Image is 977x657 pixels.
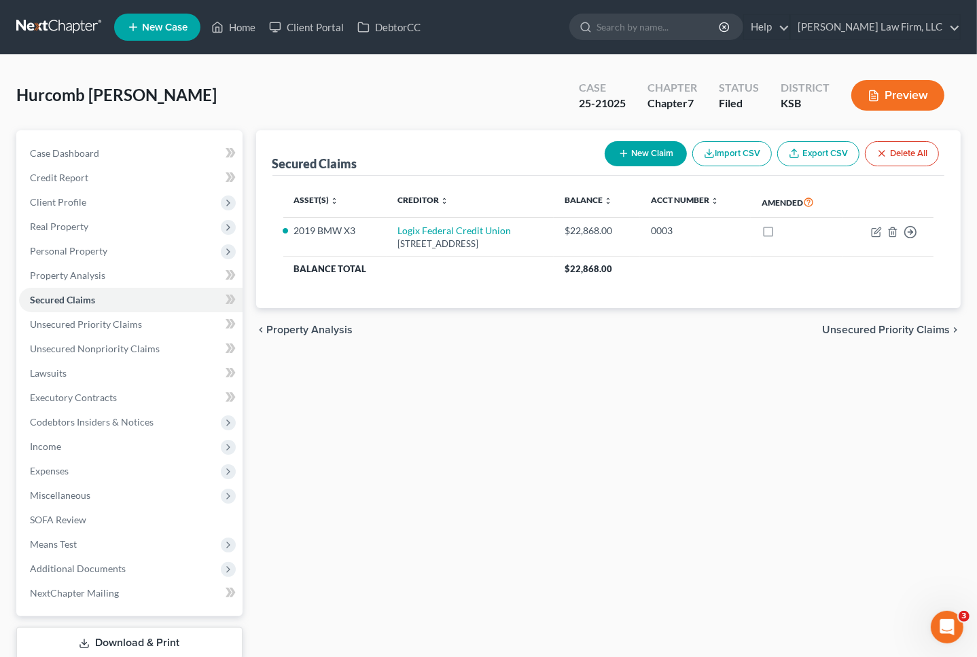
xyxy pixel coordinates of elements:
[19,337,243,361] a: Unsecured Nonpriority Claims
[19,166,243,190] a: Credit Report
[294,224,376,238] li: 2019 BMW X3
[256,324,267,335] i: chevron_left
[959,611,970,622] span: 3
[30,343,160,354] span: Unsecured Nonpriority Claims
[30,147,99,159] span: Case Dashboard
[30,318,142,330] span: Unsecured Priority Claims
[822,324,961,335] button: Unsecured Priority Claims chevron_right
[579,80,626,96] div: Case
[294,195,339,205] a: Asset(s) unfold_more
[19,361,243,386] a: Lawsuits
[651,195,719,205] a: Acct Number unfold_more
[647,80,697,96] div: Chapter
[440,197,448,205] i: unfold_more
[30,440,61,452] span: Income
[30,538,77,550] span: Means Test
[30,367,67,379] span: Lawsuits
[711,197,719,205] i: unfold_more
[19,263,243,288] a: Property Analysis
[950,324,961,335] i: chevron_right
[283,257,554,281] th: Balance Total
[19,312,243,337] a: Unsecured Priority Claims
[692,141,772,166] button: Import CSV
[565,195,612,205] a: Balance unfold_more
[30,563,126,574] span: Additional Documents
[719,80,759,96] div: Status
[351,15,427,39] a: DebtorCC
[272,155,357,172] div: Secured Claims
[19,386,243,410] a: Executory Contracts
[579,96,626,111] div: 25-21025
[142,22,188,33] span: New Case
[30,392,117,403] span: Executory Contracts
[851,80,944,111] button: Preview
[597,14,721,39] input: Search by name...
[565,224,628,238] div: $22,868.00
[19,581,243,605] a: NextChapter Mailing
[30,465,69,476] span: Expenses
[719,96,759,111] div: Filed
[397,195,448,205] a: Creditor unfold_more
[604,197,612,205] i: unfold_more
[781,96,830,111] div: KSB
[781,80,830,96] div: District
[30,269,105,281] span: Property Analysis
[30,587,119,599] span: NextChapter Mailing
[19,141,243,166] a: Case Dashboard
[262,15,351,39] a: Client Portal
[30,172,88,183] span: Credit Report
[30,245,107,257] span: Personal Property
[865,141,939,166] button: Delete All
[331,197,339,205] i: unfold_more
[19,508,243,532] a: SOFA Review
[605,141,687,166] button: New Claim
[565,263,612,274] span: $22,868.00
[751,187,842,218] th: Amended
[651,224,741,238] div: 0003
[267,324,353,335] span: Property Analysis
[30,221,88,232] span: Real Property
[30,196,86,208] span: Client Profile
[30,416,154,428] span: Codebtors Insiders & Notices
[19,288,243,312] a: Secured Claims
[397,238,543,250] div: [STREET_ADDRESS]
[256,324,353,335] button: chevron_left Property Analysis
[30,514,86,525] span: SOFA Review
[30,294,95,305] span: Secured Claims
[688,96,694,109] span: 7
[16,85,217,105] span: Hurcomb [PERSON_NAME]
[744,15,789,39] a: Help
[30,489,90,501] span: Miscellaneous
[822,324,950,335] span: Unsecured Priority Claims
[791,15,960,39] a: [PERSON_NAME] Law Firm, LLC
[931,611,963,643] iframe: Intercom live chat
[777,141,859,166] a: Export CSV
[397,225,511,236] a: Logix Federal Credit Union
[205,15,262,39] a: Home
[647,96,697,111] div: Chapter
